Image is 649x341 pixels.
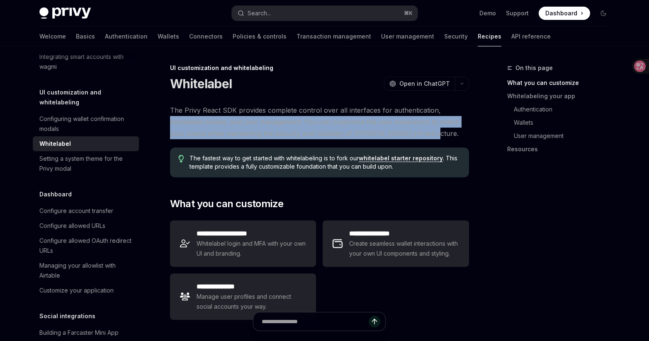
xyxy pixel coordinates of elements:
[33,218,139,233] a: Configure allowed URLs
[39,139,71,149] div: Whitelabel
[39,328,119,338] div: Building a Farcaster Mini App
[507,143,617,156] a: Resources
[197,292,306,312] span: Manage user profiles and connect social accounts your way.
[158,27,179,46] a: Wallets
[39,311,95,321] h5: Social integrations
[39,7,91,19] img: dark logo
[39,114,134,134] div: Configuring wallet confirmation modals
[39,87,139,107] h5: UI customization and whitelabeling
[507,89,617,103] a: Whitelabeling your app
[39,189,72,199] h5: Dashboard
[170,76,232,91] h1: Whitelabel
[349,239,459,259] span: Create seamless wallet interactions with your own UI components and styling.
[507,129,617,143] a: User management
[76,27,95,46] a: Basics
[33,258,139,283] a: Managing your allowlist with Airtable
[248,8,271,18] div: Search...
[39,52,134,72] div: Integrating smart accounts with wagmi
[233,27,287,46] a: Policies & controls
[33,203,139,218] a: Configure account transfer
[39,154,134,174] div: Setting a system theme for the Privy modal
[515,63,553,73] span: On this page
[369,316,380,327] button: Send message
[39,261,134,281] div: Managing your allowlist with Airtable
[507,116,617,129] a: Wallets
[33,283,139,298] a: Customize your application
[170,64,469,72] div: UI customization and whitelabeling
[384,77,455,91] button: Open in ChatGPT
[597,7,610,20] button: Toggle dark mode
[39,221,105,231] div: Configure allowed URLs
[297,27,371,46] a: Transaction management
[506,9,529,17] a: Support
[190,154,460,171] span: The fastest way to get started with whitelabeling is to fork our . This template provides a fully...
[232,6,418,21] button: Search...⌘K
[170,197,284,210] span: What you can customize
[33,136,139,151] a: Whitelabel
[404,10,413,17] span: ⌘ K
[170,273,316,320] a: **** **** *****Manage user profiles and connect social accounts your way.
[105,27,148,46] a: Authentication
[545,9,577,17] span: Dashboard
[478,27,501,46] a: Recipes
[444,27,468,46] a: Security
[33,49,139,74] a: Integrating smart accounts with wagmi
[511,27,551,46] a: API reference
[33,111,139,136] a: Configuring wallet confirmation modals
[359,155,443,162] a: whitelabel starter repository
[39,27,66,46] a: Welcome
[539,7,590,20] a: Dashboard
[33,325,139,340] a: Building a Farcaster Mini App
[33,233,139,258] a: Configure allowed OAuth redirect URLs
[33,151,139,176] a: Setting a system theme for the Privy modal
[178,155,184,162] svg: Tip
[381,27,434,46] a: User management
[39,285,114,295] div: Customize your application
[39,236,134,256] div: Configure allowed OAuth redirect URLs
[479,9,496,17] a: Demo
[507,103,617,116] a: Authentication
[262,312,369,331] input: Ask a question...
[39,206,113,216] div: Configure account transfer
[197,239,306,259] span: Whitelabel login and MFA with your own UI and branding.
[323,220,469,267] a: **** **** **** *Create seamless wallet interactions with your own UI components and styling.
[189,27,223,46] a: Connectors
[507,76,617,89] a: What you can customize
[170,104,469,139] span: The Privy React SDK provides complete control over all interfaces for authentication, embedded wa...
[399,80,450,88] span: Open in ChatGPT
